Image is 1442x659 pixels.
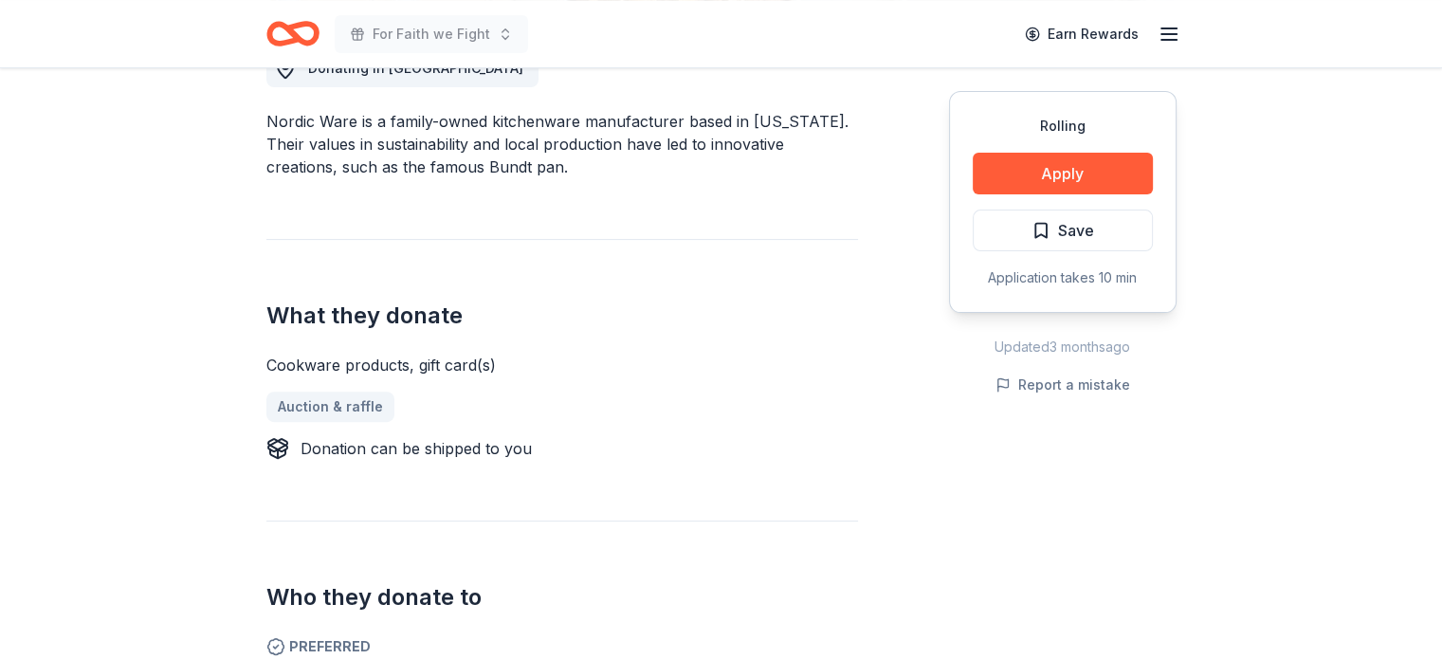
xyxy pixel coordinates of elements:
div: Nordic Ware is a family-owned kitchenware manufacturer based in [US_STATE]. Their values in susta... [266,110,858,178]
div: Rolling [973,115,1153,137]
div: Donation can be shipped to you [301,437,532,460]
div: Application takes 10 min [973,266,1153,289]
div: Updated 3 months ago [949,336,1177,358]
span: Preferred [266,635,858,658]
button: Report a mistake [995,374,1130,396]
span: For Faith we Fight [373,23,490,46]
span: Save [1058,218,1094,243]
button: For Faith we Fight [335,15,528,53]
h2: Who they donate to [266,582,858,613]
a: Auction & raffle [266,392,394,422]
h2: What they donate [266,301,858,331]
button: Apply [973,153,1153,194]
div: Cookware products, gift card(s) [266,354,858,376]
button: Save [973,210,1153,251]
a: Earn Rewards [1013,17,1150,51]
a: Home [266,11,319,56]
